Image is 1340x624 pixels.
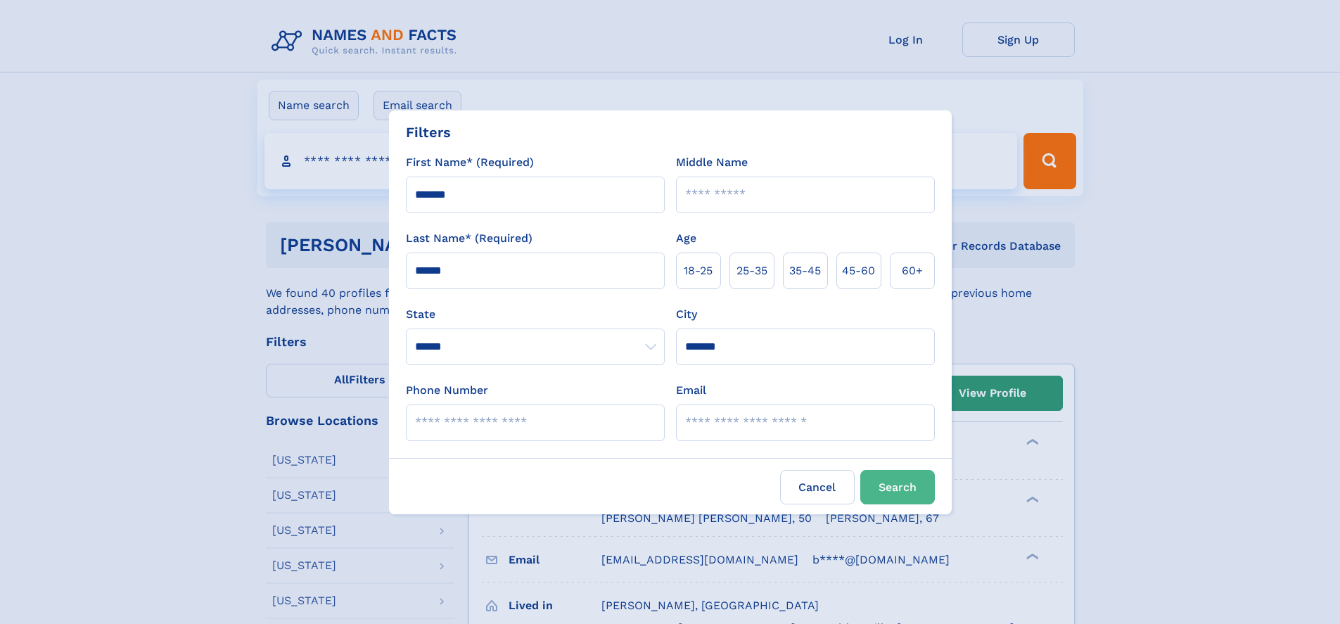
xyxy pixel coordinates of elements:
[676,154,748,171] label: Middle Name
[406,122,451,143] div: Filters
[780,470,855,504] label: Cancel
[842,262,875,279] span: 45‑60
[406,154,534,171] label: First Name* (Required)
[684,262,713,279] span: 18‑25
[902,262,923,279] span: 60+
[676,382,706,399] label: Email
[676,306,697,323] label: City
[406,382,488,399] label: Phone Number
[860,470,935,504] button: Search
[789,262,821,279] span: 35‑45
[676,230,696,247] label: Age
[406,230,532,247] label: Last Name* (Required)
[406,306,665,323] label: State
[736,262,767,279] span: 25‑35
